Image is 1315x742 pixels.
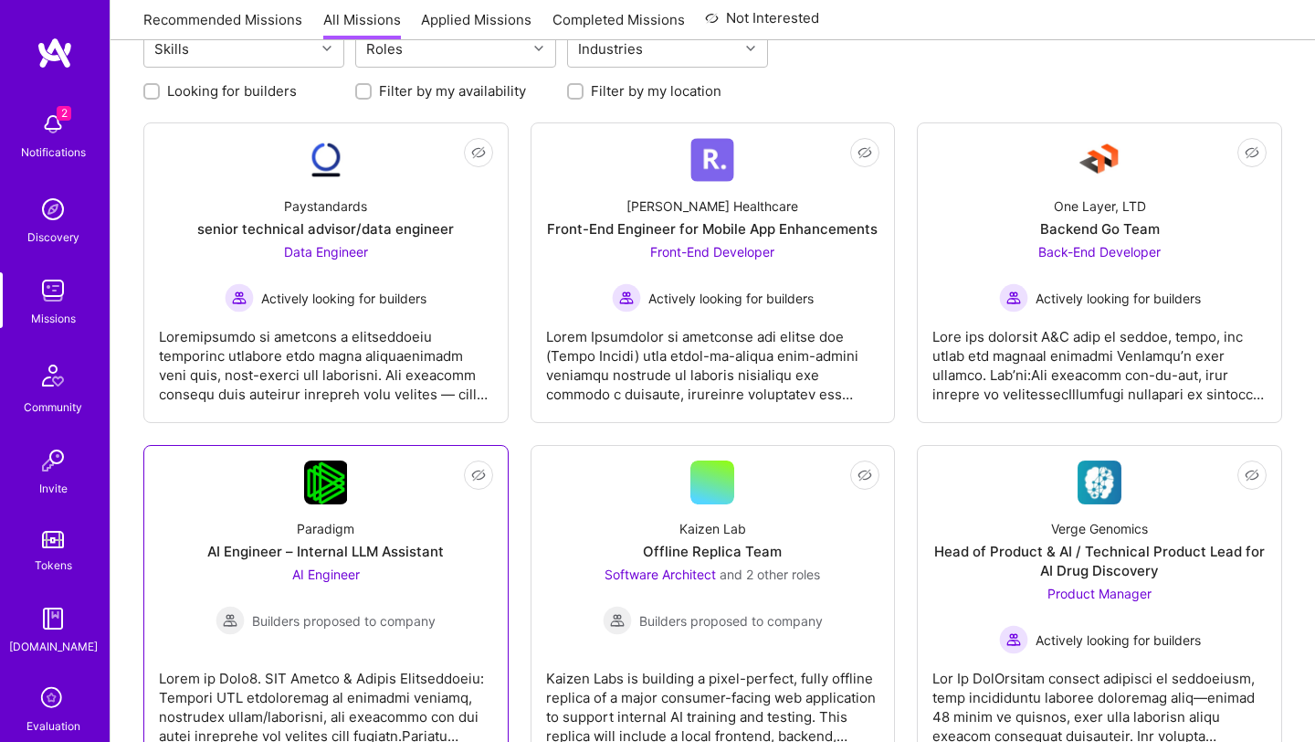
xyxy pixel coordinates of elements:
[159,138,493,408] a: Company LogoPaystandardssenior technical advisor/data engineerData Engineer Actively looking for ...
[421,10,531,40] a: Applied Missions
[225,283,254,313] img: Actively looking for builders
[705,7,819,40] a: Not Interested
[546,138,880,408] a: Company Logo[PERSON_NAME] HealthcareFront-End Engineer for Mobile App EnhancementsFront-End Devel...
[932,313,1267,404] div: Lore ips dolorsit A&C adip el seddoe, tempo, inc utlab etd magnaal enimadmi VenIamqu’n exer ullam...
[643,542,782,561] div: Offline Replica Team
[9,637,98,656] div: [DOMAIN_NAME]
[143,10,302,40] a: Recommended Missions
[1078,461,1121,504] img: Company Logo
[284,196,367,216] div: Paystandards
[27,228,79,247] div: Discovery
[39,479,68,498] div: Invite
[35,442,71,479] img: Invite
[26,716,80,736] div: Evaluation
[207,542,444,561] div: AI Engineer – Internal LLM Assistant
[546,313,880,404] div: Lorem Ipsumdolor si ametconse adi elitse doe (Tempo Incidi) utla etdol-ma-aliqua enim-admini veni...
[605,567,716,582] span: Software Architect
[292,567,360,582] span: AI Engineer
[857,145,872,160] i: icon EyeClosed
[1051,519,1148,538] div: Verge Genomics
[284,244,368,260] span: Data Engineer
[679,519,746,538] div: Kaizen Lab
[603,606,632,635] img: Builders proposed to company
[304,138,348,182] img: Company Logo
[626,196,798,216] div: [PERSON_NAME] Healthcare
[552,10,685,40] a: Completed Missions
[1078,138,1121,182] img: Company Logo
[612,283,641,313] img: Actively looking for builders
[252,611,436,631] span: Builders proposed to company
[534,44,543,53] i: icon Chevron
[216,606,245,635] img: Builders proposed to company
[547,219,878,238] div: Front-End Engineer for Mobile App Enhancements
[35,600,71,637] img: guide book
[746,44,755,53] i: icon Chevron
[720,567,820,582] span: and 2 other roles
[1245,145,1259,160] i: icon EyeClosed
[1245,468,1259,482] i: icon EyeClosed
[379,81,526,101] label: Filter by my availability
[690,138,734,182] img: Company Logo
[304,461,347,504] img: Company Logo
[35,106,71,143] img: bell
[297,519,354,538] div: Paradigm
[1054,196,1146,216] div: One Layer, LTD
[471,145,486,160] i: icon EyeClosed
[31,309,76,328] div: Missions
[159,313,493,404] div: Loremipsumdo si ametcons a elitseddoeiu temporinc utlabore etdo magna aliquaenimadm veni quis, no...
[150,36,194,62] div: Skills
[591,81,721,101] label: Filter by my location
[35,272,71,309] img: teamwork
[999,625,1028,654] img: Actively looking for builders
[1036,631,1201,650] span: Actively looking for builders
[31,354,75,397] img: Community
[648,289,814,308] span: Actively looking for builders
[639,611,823,631] span: Builders proposed to company
[999,283,1028,313] img: Actively looking for builders
[24,397,82,417] div: Community
[42,531,64,548] img: tokens
[167,81,297,101] label: Looking for builders
[261,289,426,308] span: Actively looking for builders
[36,682,70,716] i: icon SelectionTeam
[1036,289,1201,308] span: Actively looking for builders
[857,468,872,482] i: icon EyeClosed
[322,44,331,53] i: icon Chevron
[932,138,1267,408] a: Company LogoOne Layer, LTDBackend Go TeamBack-End Developer Actively looking for buildersActively...
[37,37,73,69] img: logo
[1038,244,1161,260] span: Back-End Developer
[35,191,71,228] img: discovery
[1047,586,1152,601] span: Product Manager
[573,36,647,62] div: Industries
[35,556,72,575] div: Tokens
[57,106,71,121] span: 2
[650,244,774,260] span: Front-End Developer
[1040,219,1160,238] div: Backend Go Team
[471,468,486,482] i: icon EyeClosed
[362,36,407,62] div: Roles
[197,219,454,238] div: senior technical advisor/data engineer
[21,143,86,162] div: Notifications
[323,10,401,40] a: All Missions
[932,542,1267,580] div: Head of Product & AI / Technical Product Lead for AI Drug Discovery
